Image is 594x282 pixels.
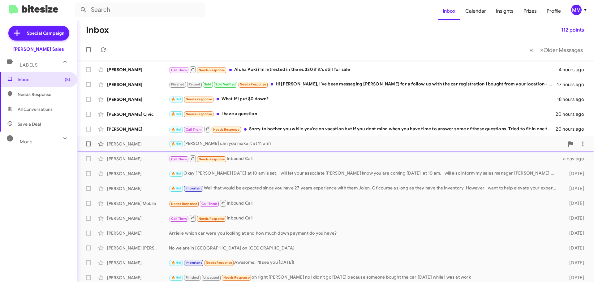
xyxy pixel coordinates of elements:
[169,140,564,147] div: [PERSON_NAME] can you make it at 11 am?
[169,96,557,103] div: What if i put $0 down?
[206,261,232,265] span: Needs Response
[8,26,69,41] a: Special Campaign
[18,106,53,112] span: All Conversations
[107,111,169,117] div: [PERSON_NAME] Civic
[199,157,225,161] span: Needs Response
[557,81,589,88] div: 17 hours ago
[186,275,199,280] span: Finished
[530,46,533,54] span: «
[13,46,64,52] div: [PERSON_NAME] Sales
[27,30,64,36] span: Special Campaign
[169,230,559,236] div: Arrielle which car were you looking at and how much down payment do you have?
[171,82,185,86] span: Finished
[559,156,589,162] div: a day ago
[107,141,169,147] div: [PERSON_NAME]
[186,112,212,116] span: Needs Response
[559,245,589,251] div: [DATE]
[171,275,182,280] span: 🔥 Hot
[107,260,169,266] div: [PERSON_NAME]
[171,68,187,72] span: Call Them
[169,66,559,73] div: Aloha Poki i'm intrested in the es 330 if it's still for sale
[556,111,589,117] div: 20 hours ago
[171,112,182,116] span: 🔥 Hot
[203,275,219,280] span: Unpaused
[171,202,197,206] span: Needs Response
[107,215,169,221] div: [PERSON_NAME]
[65,76,70,83] span: (5)
[566,5,587,15] button: MM
[186,97,212,101] span: Needs Response
[18,76,70,83] span: Inbox
[171,157,187,161] span: Call Them
[186,128,202,132] span: Call Them
[20,139,32,145] span: More
[460,2,491,20] a: Calendar
[526,44,537,56] button: Previous
[559,200,589,206] div: [DATE]
[544,47,583,54] span: Older Messages
[171,171,182,176] span: 🔥 Hot
[169,81,557,88] div: Hi [PERSON_NAME], I've been messaging [PERSON_NAME] for a follow up with the car registration I b...
[169,199,559,207] div: Inbound Call
[215,82,236,86] span: Sold Verified
[107,67,169,73] div: [PERSON_NAME]
[556,24,589,36] button: 112 points
[557,96,589,102] div: 18 hours ago
[171,261,182,265] span: 🔥 Hot
[559,171,589,177] div: [DATE]
[491,2,519,20] a: Insights
[169,214,559,222] div: Inbound Call
[107,200,169,206] div: [PERSON_NAME] Mobile
[169,111,556,118] div: I have a question
[186,261,202,265] span: Important
[107,185,169,192] div: [PERSON_NAME]
[18,121,41,127] span: Save a Deal
[169,259,559,266] div: Awesome! I'll see you [DATE]!
[169,185,559,192] div: Well that would be expected since you have 27 years experience with them Jolen. Of course as long...
[107,81,169,88] div: [PERSON_NAME]
[107,156,169,162] div: [PERSON_NAME]
[559,275,589,281] div: [DATE]
[536,44,587,56] button: Next
[171,217,187,221] span: Call Them
[519,2,542,20] a: Prizes
[186,186,202,190] span: Important
[559,185,589,192] div: [DATE]
[75,2,205,17] input: Search
[18,91,70,98] span: Needs Response
[559,215,589,221] div: [DATE]
[107,171,169,177] div: [PERSON_NAME]
[571,5,582,15] div: MM
[86,25,109,35] h1: Inbox
[204,82,211,86] span: Sold
[107,126,169,132] div: [PERSON_NAME]
[438,2,460,20] a: Inbox
[540,46,544,54] span: »
[199,217,225,221] span: Needs Response
[526,44,587,56] nav: Page navigation example
[240,82,266,86] span: Needs Response
[213,128,239,132] span: Needs Response
[189,82,200,86] span: Paused
[542,2,566,20] a: Profile
[559,260,589,266] div: [DATE]
[107,96,169,102] div: [PERSON_NAME]
[169,170,559,177] div: Okay [PERSON_NAME] [DATE] at 10 am is set. I will let your associate [PERSON_NAME] know you are c...
[20,62,38,68] span: Labels
[169,245,559,251] div: No we are in [GEOGRAPHIC_DATA] on [GEOGRAPHIC_DATA]
[107,230,169,236] div: [PERSON_NAME]
[169,274,559,281] div: oh right [PERSON_NAME] no i didn't go [DATE] because someone bought the car [DATE] while i was at...
[223,275,250,280] span: Needs Response
[171,97,182,101] span: 🔥 Hot
[201,202,217,206] span: Call Them
[171,186,182,190] span: 🔥 Hot
[169,155,559,163] div: Inbound Call
[559,67,589,73] div: 4 hours ago
[171,142,182,146] span: 🔥 Hot
[171,128,182,132] span: 🔥 Hot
